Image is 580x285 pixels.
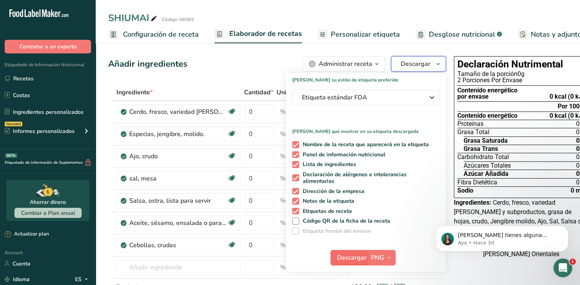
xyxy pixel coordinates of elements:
[457,188,473,194] span: Sodio
[337,253,367,262] span: Descargar
[457,129,489,135] span: Grasa Total
[129,218,227,228] div: Aceite, sésamo, ensalada o para cocinar
[116,260,241,275] input: Añadir ingrediente
[464,146,498,152] span: Grasa Trans
[5,230,49,238] div: Actualizar plan
[129,241,227,250] div: Cebollas, crudas
[457,154,509,160] span: Carbohidrato Total
[464,171,509,177] span: Azúcar Añadida
[5,122,22,126] div: Novedad
[318,26,400,43] a: Personalizar etiqueta
[319,59,372,69] div: Administrar receta
[162,16,194,23] div: Código: NK001
[457,70,518,78] span: Tamaño de la porción
[214,25,302,44] a: Elaborador de recetas
[116,88,153,97] span: Ingrediente
[129,196,227,205] div: Salsa, ostra, lista para servir
[299,151,385,158] span: Panel de información nutricional
[553,258,572,277] iframe: Intercom live chat
[299,161,357,168] span: Lista de ingredientes
[330,250,369,266] button: Descargar
[299,171,437,185] span: Declaración de alérgenos e intolerancias alimentarias
[108,26,199,43] a: Configuración de receta
[286,122,446,135] p: [PERSON_NAME] qué mostrar en su etiqueta descargada
[454,199,491,206] span: Ingredientes:
[21,209,75,217] span: Cambiar a Plan anual
[5,40,91,53] button: Contratar a un experto
[299,188,365,195] span: Dirección de la empresa
[457,179,497,186] span: Fibra Dietética
[424,209,580,264] iframe: Intercom notifications mensaje
[369,250,396,266] button: PNG
[457,87,518,100] div: Contenido energético por envase
[129,174,227,183] div: sal, mesa
[371,253,384,262] span: PNG
[299,198,355,205] span: Notas de la etiqueta
[391,56,446,72] button: Descargar
[75,274,91,284] div: ES
[464,163,511,169] span: Azúcares Totales
[277,88,300,97] span: Unidad
[401,59,430,69] span: Descargar
[5,153,17,158] div: BETA
[14,208,82,218] button: Cambiar a Plan anual
[129,129,227,139] div: Especias, jengibre, molido.
[464,138,508,144] span: Grasa Saturada
[292,90,440,105] button: Etiqueta estándar FDA
[108,58,187,71] div: Añadir ingredientes
[416,26,502,43] a: Desglose nutricional
[457,121,484,127] span: Proteínas
[30,198,66,206] div: Ahorrar dinero
[108,11,159,25] div: SHIUMAI
[299,218,391,225] span: Código QR de la ficha de la receta
[429,29,495,40] span: Desglose nutricional
[229,28,302,39] span: Elaborador de recetas
[457,113,518,119] span: Contenido energético
[299,228,371,235] span: Etiqueta frontal del envase
[123,29,199,40] span: Configuración de receta
[299,208,352,215] span: Etiquetas de receta
[302,93,419,102] span: Etiqueta estándar FDA
[302,56,385,72] button: Administrar receta
[569,258,576,265] span: 1
[129,152,227,161] div: Ajo, crudo
[299,141,429,148] span: Nombre de la receta que aparecerá en la etiqueta
[286,73,446,83] h1: [PERSON_NAME] su estilo de etiqueta preferido
[331,29,400,40] span: Personalizar etiqueta
[129,107,227,117] div: Cerdo, fresco, variedad [PERSON_NAME] y subproductos, grasa de hojas, crudo
[244,88,273,97] span: Cantidad
[5,127,75,135] div: Informes personalizados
